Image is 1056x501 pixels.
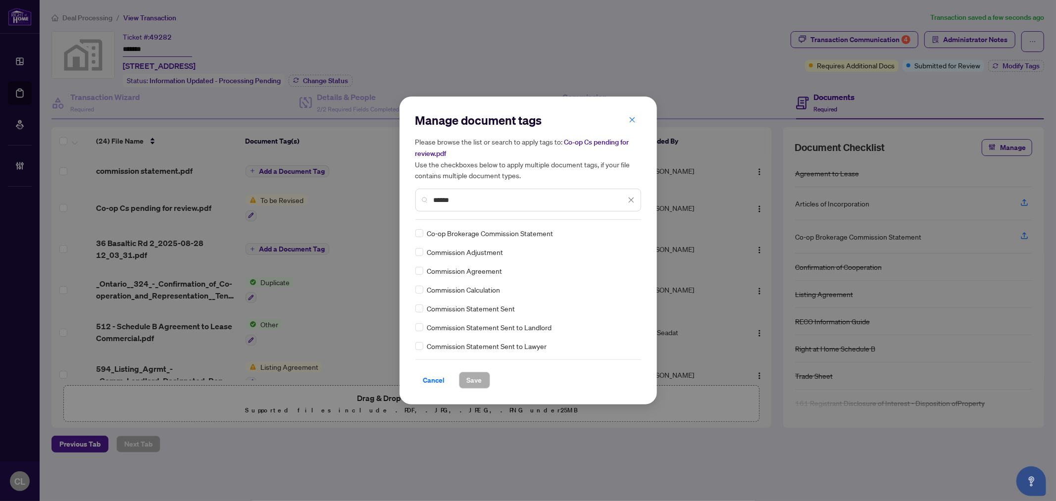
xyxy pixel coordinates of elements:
[415,138,629,158] span: Co-op Cs pending for review.pdf
[427,228,553,239] span: Co-op Brokerage Commission Statement
[427,284,501,295] span: Commission Calculation
[415,372,453,389] button: Cancel
[427,341,547,351] span: Commission Statement Sent to Lawyer
[629,116,636,123] span: close
[628,197,635,203] span: close
[427,247,503,257] span: Commission Adjustment
[427,322,552,333] span: Commission Statement Sent to Landlord
[1016,466,1046,496] button: Open asap
[415,112,641,128] h2: Manage document tags
[427,265,503,276] span: Commission Agreement
[427,303,515,314] span: Commission Statement Sent
[415,136,641,181] h5: Please browse the list or search to apply tags to: Use the checkboxes below to apply multiple doc...
[459,372,490,389] button: Save
[423,372,445,388] span: Cancel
